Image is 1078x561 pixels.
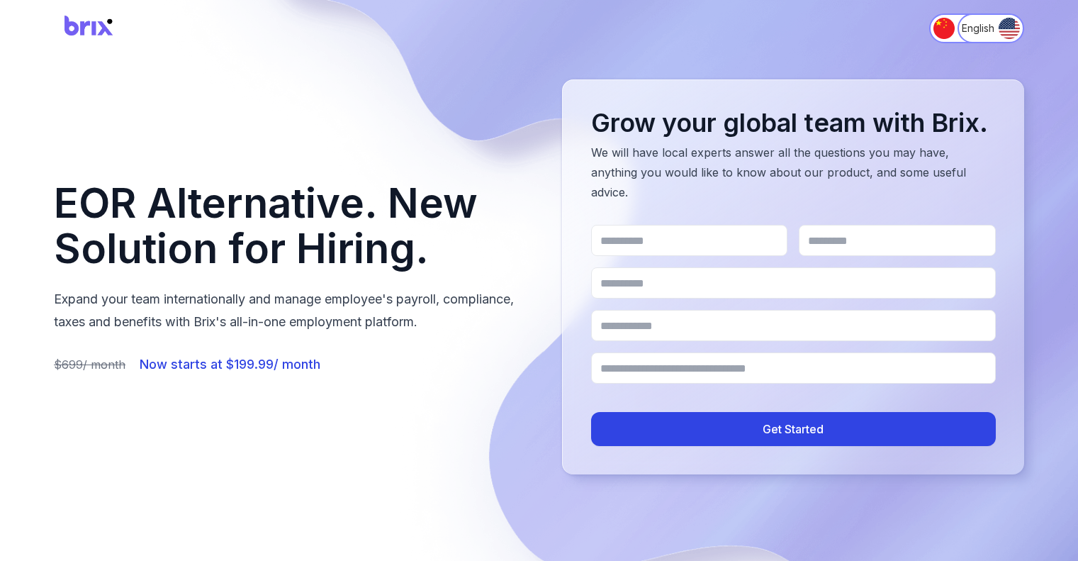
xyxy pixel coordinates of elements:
[591,225,788,256] input: First Name
[591,310,996,341] input: Company name
[799,225,996,256] input: Last Name
[591,267,996,299] input: Work email
[54,181,516,272] h1: EOR Alternative. New Solution for Hiring.
[591,109,996,137] h2: Grow your global team with Brix.
[591,352,996,384] input: Where is the business established?
[958,13,1024,43] button: Switch to English
[140,356,320,373] span: Now starts at $199.99/ month
[54,356,125,373] span: $699/ month
[591,412,996,446] button: Get Started
[933,18,955,39] img: 简体中文
[562,79,1024,474] div: Lead capture form
[962,21,994,35] span: English
[999,18,1020,39] img: English
[54,10,125,48] img: Brix Logo
[54,288,516,333] p: Expand your team internationally and manage employee's payroll, compliance, taxes and benefits wi...
[591,143,996,202] p: We will have local experts answer all the questions you may have, anything you would like to know...
[929,13,1003,43] button: Switch to 简体中文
